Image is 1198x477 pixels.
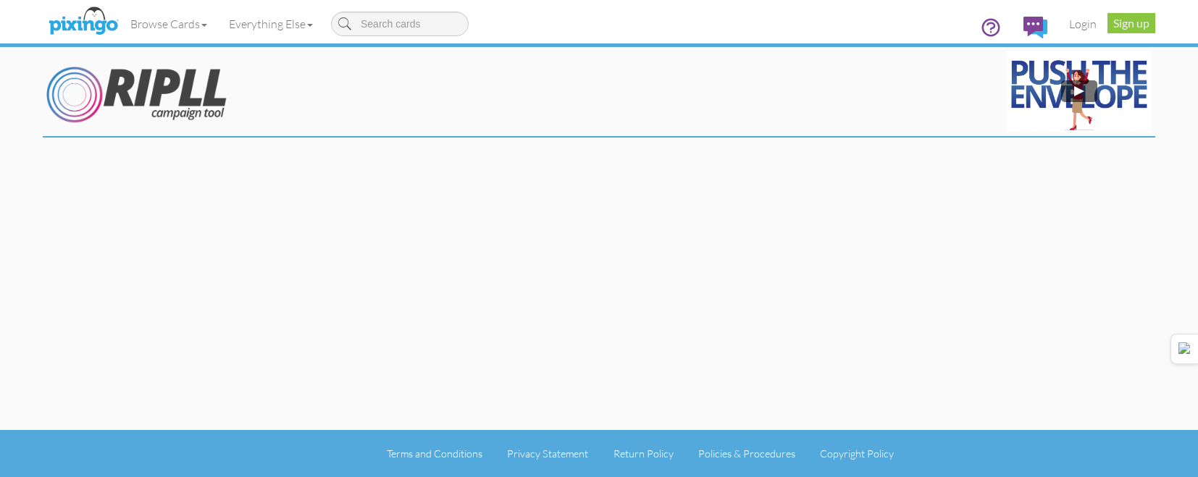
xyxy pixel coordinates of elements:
[1178,342,1191,355] img: Detect Auto
[820,447,894,460] a: Copyright Policy
[507,447,588,460] a: Privacy Statement
[698,447,795,460] a: Policies & Procedures
[331,12,469,36] input: Search cards
[1058,6,1107,42] a: Login
[1023,17,1047,38] img: comments.svg
[1107,13,1155,33] a: Sign up
[1007,51,1152,132] img: maxresdefault.jpg
[218,6,324,42] a: Everything Else
[613,447,674,460] a: Return Policy
[46,67,227,124] img: Ripll_Logo.png
[387,447,482,460] a: Terms and Conditions
[45,4,122,40] img: pixingo logo
[120,6,218,42] a: Browse Cards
